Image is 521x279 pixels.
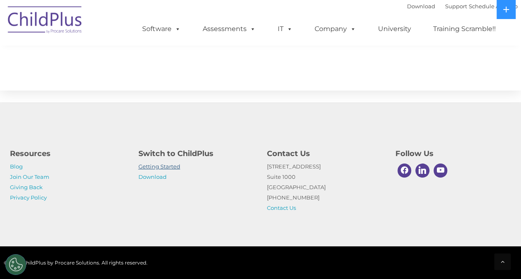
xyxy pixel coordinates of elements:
span: Phone number [115,89,150,95]
a: Join Our Team [10,173,49,180]
button: Cookies Settings [5,254,26,275]
h4: Switch to ChildPlus [138,148,254,159]
h4: Follow Us [395,148,511,159]
a: Software [134,21,189,37]
a: Download [407,3,435,10]
a: Support [445,3,467,10]
a: Linkedin [413,161,431,180]
p: [STREET_ADDRESS] Suite 1000 [GEOGRAPHIC_DATA] [PHONE_NUMBER] [267,161,383,213]
a: IT [269,21,301,37]
a: Facebook [395,161,414,180]
h4: Resources [10,148,126,159]
a: Training Scramble!! [425,21,504,37]
span: Last name [115,55,141,61]
a: Giving Back [10,184,43,190]
a: Schedule A Demo [469,3,518,10]
a: Download [138,173,167,180]
a: University [370,21,419,37]
img: ChildPlus by Procare Solutions [4,0,87,42]
a: Company [306,21,364,37]
a: Youtube [431,161,450,180]
font: | [407,3,518,10]
a: Privacy Policy [10,194,47,201]
span: © 2025 ChildPlus by Procare Solutions. All rights reserved. [4,260,148,266]
a: Assessments [194,21,264,37]
a: Blog [10,163,23,170]
a: Getting Started [138,163,180,170]
a: Contact Us [267,204,296,211]
h4: Contact Us [267,148,383,159]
